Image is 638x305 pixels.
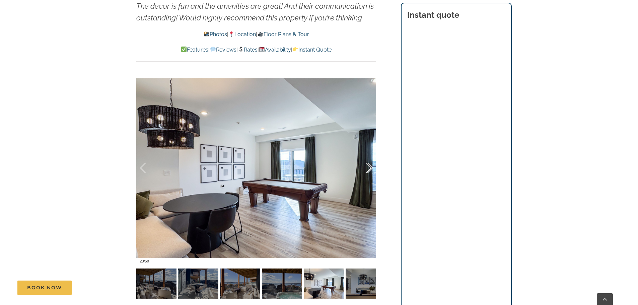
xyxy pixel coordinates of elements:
[181,47,208,53] a: Features
[136,46,376,54] p: | | | |
[210,47,236,53] a: Reviews
[346,269,386,299] img: Copper-Pointe-at-Table-Rock-Lake-1036-scaled.jpg-nggid042821-ngg0dyn-120x90-00f0w010c011r110f110r...
[304,269,344,299] img: Copper-Pointe-at-Table-Rock-Lake-1035-2-scaled.jpg-nggid042820-ngg0dyn-120x90-00f0w010c011r110f11...
[238,47,243,52] img: 💲
[204,31,209,37] img: 📸
[136,30,376,39] p: | |
[210,47,216,52] img: 💬
[220,269,260,299] img: Copper-Pointe-at-Table-Rock-Lake-1032-2-scaled.jpg-nggid042817-ngg0dyn-120x90-00f0w010c011r110f11...
[17,281,72,295] a: Book Now
[181,47,187,52] img: ✅
[136,2,374,34] em: The decor is fun and the amenities are great! And their communication is outstanding! Would highl...
[293,47,298,52] img: 👉
[228,31,256,37] a: Location
[204,31,227,37] a: Photos
[259,47,265,52] img: 📆
[407,28,505,304] iframe: Booking/Inquiry Widget
[262,269,302,299] img: Copper-Pointe-at-Table-Rock-Lake-1034-2-scaled.jpg-nggid042819-ngg0dyn-120x90-00f0w010c011r110f11...
[407,10,459,20] strong: Instant quote
[229,31,234,37] img: 📍
[136,269,176,299] img: Copper-Pointe-at-Table-Rock-Lake-1029-2-scaled.jpg-nggid042815-ngg0dyn-120x90-00f0w010c011r110f11...
[258,31,263,37] img: 🎥
[292,47,332,53] a: Instant Quote
[238,47,258,53] a: Rates
[178,269,218,299] img: Copper-Pointe-at-Table-Rock-Lake-1030-2-scaled.jpg-nggid042816-ngg0dyn-120x90-00f0w010c011r110f11...
[259,47,291,53] a: Availability
[27,285,62,291] span: Book Now
[257,31,309,37] a: Floor Plans & Tour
